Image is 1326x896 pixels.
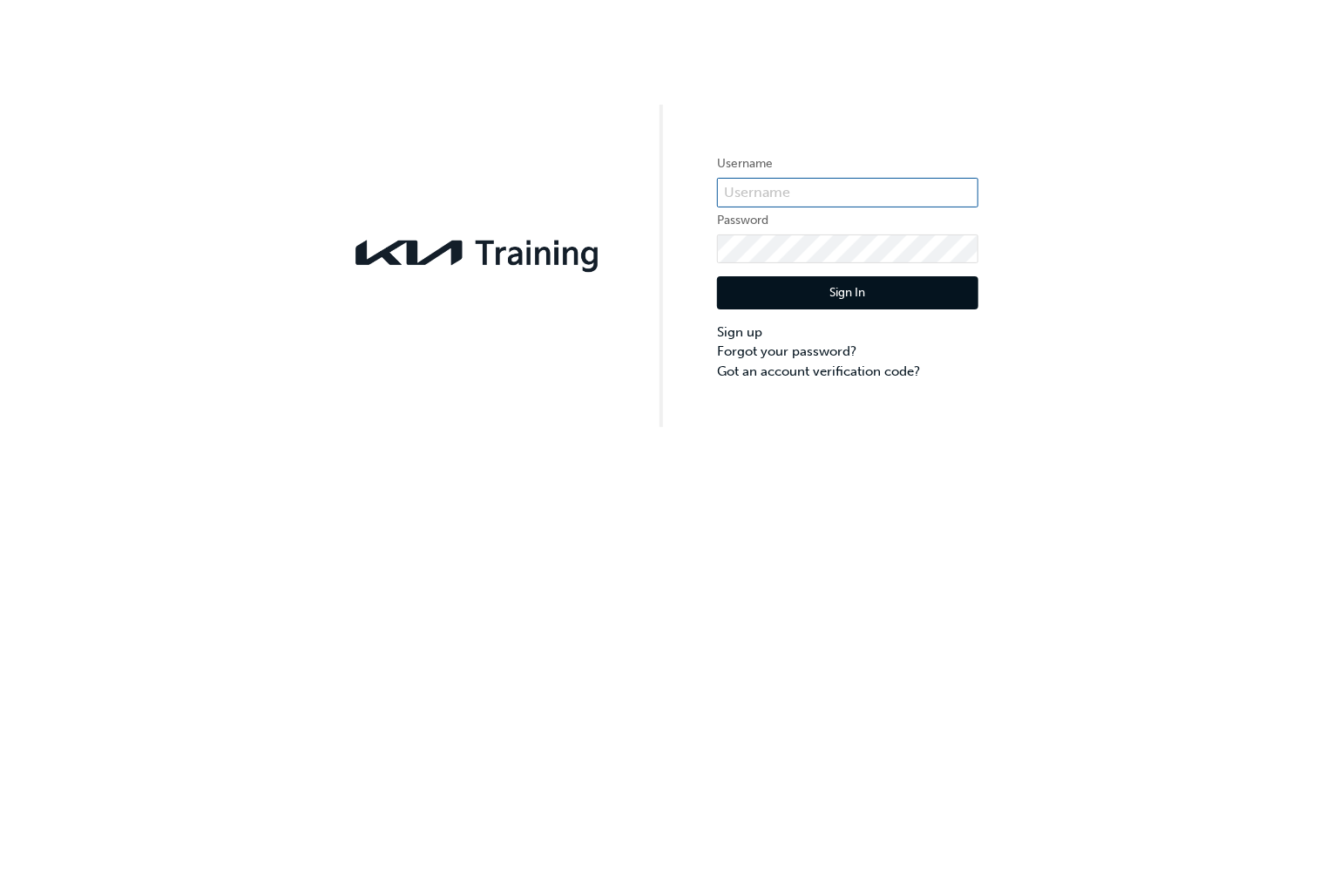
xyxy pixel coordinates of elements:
img: kia-training [348,229,609,276]
label: Password [717,210,978,231]
button: Sign In [717,276,978,309]
a: Got an account verification code? [717,362,978,382]
a: Forgot your password? [717,342,978,362]
a: Sign up [717,322,978,343]
label: Username [717,153,978,174]
input: Username [717,178,978,207]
